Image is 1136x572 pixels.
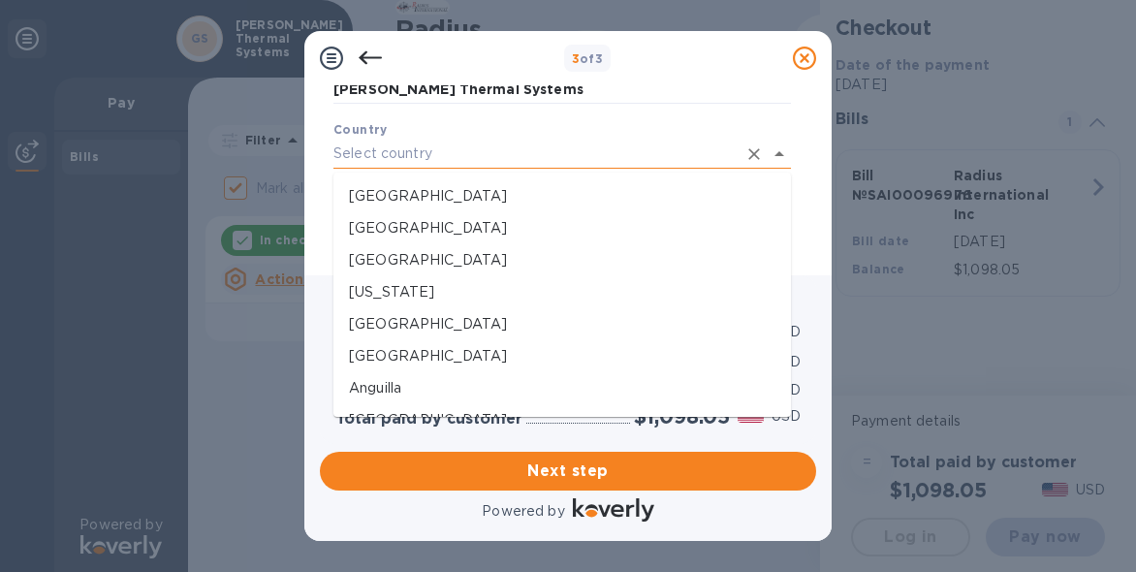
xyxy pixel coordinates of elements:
[349,378,775,398] p: Anguilla
[741,141,768,168] button: Clear
[335,460,801,483] span: Next step
[573,498,654,522] img: Logo
[349,282,775,302] p: [US_STATE]
[349,410,775,430] p: [GEOGRAPHIC_DATA]
[349,346,775,366] p: [GEOGRAPHIC_DATA]
[766,141,793,168] button: Close
[320,452,816,491] button: Next step
[572,51,580,66] span: 3
[349,314,775,334] p: [GEOGRAPHIC_DATA]
[349,186,775,207] p: [GEOGRAPHIC_DATA]
[572,51,604,66] b: of 3
[349,250,775,270] p: [GEOGRAPHIC_DATA]
[482,501,564,522] p: Powered by
[333,122,388,137] b: Country
[333,140,737,168] input: Select country
[349,218,775,238] p: [GEOGRAPHIC_DATA]
[333,76,791,105] input: Enter legal business name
